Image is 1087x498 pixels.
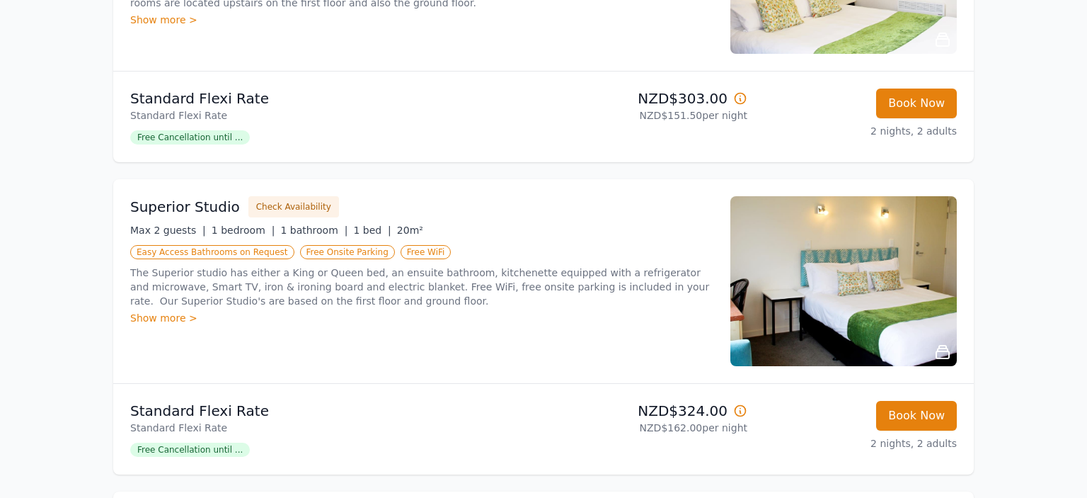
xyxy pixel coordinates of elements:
[353,225,391,236] span: 1 bed |
[759,124,957,138] p: 2 nights, 2 adults
[248,196,339,217] button: Check Availability
[130,266,713,308] p: The Superior studio has either a King or Queen bed, an ensuite bathroom, kitchenette equipped wit...
[397,225,423,236] span: 20m²
[130,401,538,421] p: Standard Flexi Rate
[130,108,538,123] p: Standard Flexi Rate
[130,421,538,435] p: Standard Flexi Rate
[280,225,347,236] span: 1 bathroom |
[549,401,747,421] p: NZD$324.00
[549,421,747,435] p: NZD$162.00 per night
[549,108,747,123] p: NZD$151.50 per night
[130,225,206,236] span: Max 2 guests |
[130,13,713,27] div: Show more >
[130,443,250,457] span: Free Cancellation until ...
[401,245,452,259] span: Free WiFi
[759,436,957,451] p: 2 nights, 2 adults
[876,89,957,118] button: Book Now
[130,89,538,108] p: Standard Flexi Rate
[130,130,250,145] span: Free Cancellation until ...
[130,245,294,259] span: Easy Access Bathrooms on Request
[549,89,747,108] p: NZD$303.00
[130,197,240,217] h3: Superior Studio
[130,311,713,325] div: Show more >
[212,225,275,236] span: 1 bedroom |
[300,245,395,259] span: Free Onsite Parking
[876,401,957,431] button: Book Now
